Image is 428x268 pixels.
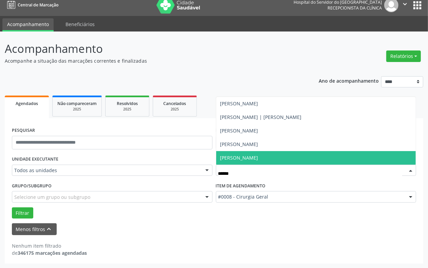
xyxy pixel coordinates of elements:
span: Todos as unidades [14,167,199,174]
p: Acompanhe a situação das marcações correntes e finalizadas [5,57,298,64]
label: PESQUISAR [12,125,35,136]
div: 2025 [57,107,97,112]
div: Nenhum item filtrado [12,242,87,249]
button: Relatórios [386,50,421,62]
label: UNIDADE EXECUTANTE [12,154,58,165]
span: Agendados [16,101,38,106]
span: Não compareceram [57,101,97,106]
div: 2025 [110,107,144,112]
span: Recepcionista da clínica [328,5,382,11]
span: [PERSON_NAME] [220,127,258,134]
span: [PERSON_NAME] [220,100,258,107]
span: [PERSON_NAME] | [PERSON_NAME] [220,114,302,120]
span: Central de Marcação [18,2,58,8]
span: Cancelados [164,101,186,106]
span: [PERSON_NAME] [220,154,258,161]
p: Ano de acompanhamento [319,76,379,85]
span: Resolvidos [117,101,138,106]
label: Item de agendamento [216,181,266,191]
span: [PERSON_NAME] [220,141,258,147]
strong: 346175 marcações agendadas [18,250,87,256]
button: Menos filtroskeyboard_arrow_up [12,223,57,235]
div: de [12,249,87,256]
a: Acompanhamento [2,18,54,32]
p: Acompanhamento [5,40,298,57]
div: 2025 [158,107,192,112]
i:  [401,0,409,8]
button: Filtrar [12,207,33,219]
i: keyboard_arrow_up [45,225,53,233]
a: Beneficiários [61,18,99,30]
span: Selecione um grupo ou subgrupo [14,193,90,201]
span: #0008 - Cirurgia Geral [218,193,403,200]
label: Grupo/Subgrupo [12,181,52,191]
